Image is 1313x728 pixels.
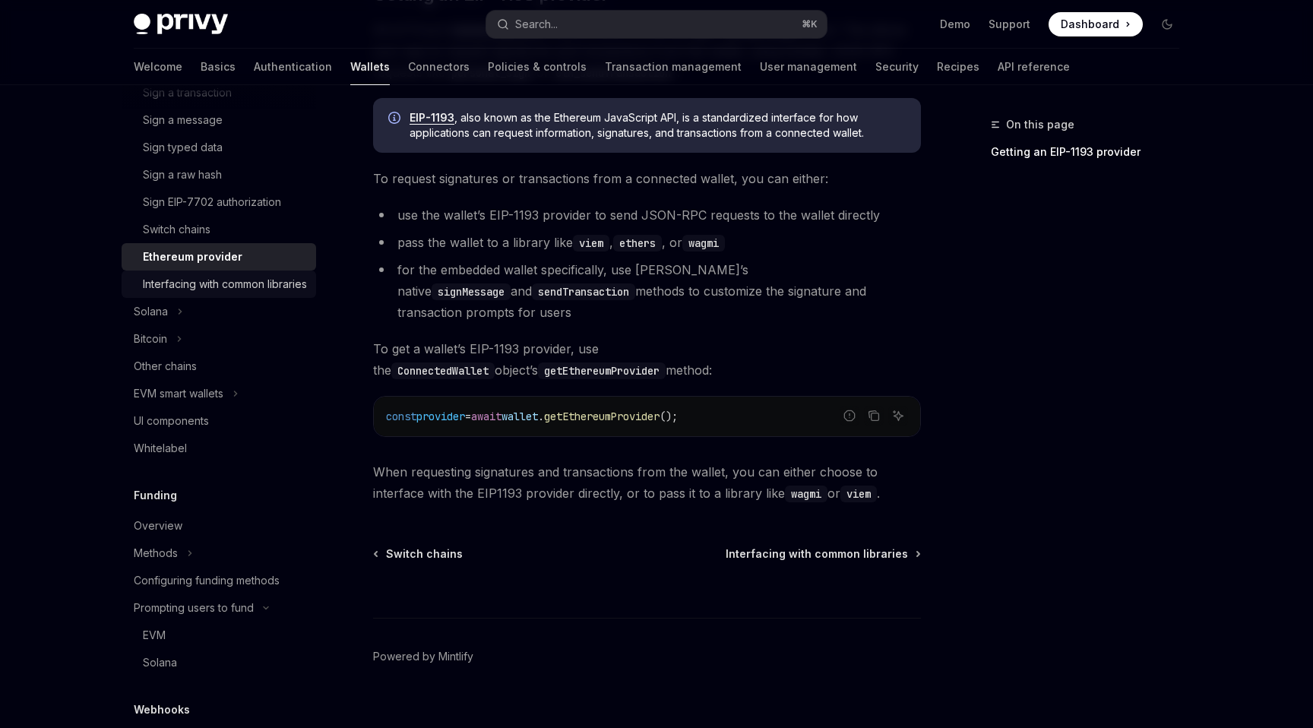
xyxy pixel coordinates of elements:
button: Toggle Methods section [122,540,316,567]
button: Ask AI [888,406,908,426]
a: Whitelabel [122,435,316,462]
span: ⌘ K [802,18,818,30]
div: Prompting users to fund [134,599,254,617]
button: Toggle Prompting users to fund section [122,594,316,622]
li: use the wallet’s EIP-1193 provider to send JSON-RPC requests to the wallet directly [373,204,921,226]
code: viem [573,235,609,252]
div: Ethereum provider [143,248,242,266]
div: Bitcoin [134,330,167,348]
button: Toggle Solana section [122,298,316,325]
a: Switch chains [122,216,316,243]
code: viem [840,486,877,502]
a: Demo [940,17,970,32]
span: , also known as the Ethereum JavaScript API, is a standardized interface for how applications can... [410,110,906,141]
a: Transaction management [605,49,742,85]
a: Other chains [122,353,316,380]
a: Overview [122,512,316,540]
div: Solana [143,654,177,672]
div: Sign a raw hash [143,166,222,184]
a: API reference [998,49,1070,85]
code: signMessage [432,283,511,300]
div: EVM smart wallets [134,385,223,403]
button: Open search [486,11,827,38]
button: Toggle Bitcoin section [122,325,316,353]
button: Toggle EVM smart wallets section [122,380,316,407]
span: wallet [501,410,538,423]
li: pass the wallet to a library like , , or [373,232,921,253]
a: Ethereum provider [122,243,316,271]
span: = [465,410,471,423]
img: dark logo [134,14,228,35]
a: Recipes [937,49,979,85]
span: await [471,410,501,423]
code: getEthereumProvider [538,362,666,379]
a: Sign EIP-7702 authorization [122,188,316,216]
div: Sign a message [143,111,223,129]
span: To request signatures or transactions from a connected wallet, you can either: [373,168,921,189]
div: Whitelabel [134,439,187,457]
a: Switch chains [375,546,463,562]
div: Other chains [134,357,197,375]
span: provider [416,410,465,423]
code: ethers [613,235,662,252]
svg: Info [388,112,403,127]
a: Wallets [350,49,390,85]
div: Sign typed data [143,138,223,157]
div: Methods [134,544,178,562]
div: EVM [143,626,166,644]
span: getEthereumProvider [544,410,660,423]
code: wagmi [785,486,827,502]
div: Search... [515,15,558,33]
li: for the embedded wallet specifically, use [PERSON_NAME]’s native and methods to customize the sig... [373,259,921,323]
a: Interfacing with common libraries [726,546,919,562]
button: Toggle dark mode [1155,12,1179,36]
code: ConnectedWallet [391,362,495,379]
a: Basics [201,49,236,85]
a: Policies & controls [488,49,587,85]
h5: Funding [134,486,177,505]
a: Support [989,17,1030,32]
button: Copy the contents from the code block [864,406,884,426]
a: Sign a raw hash [122,161,316,188]
div: Overview [134,517,182,535]
a: Welcome [134,49,182,85]
button: Report incorrect code [840,406,859,426]
div: Interfacing with common libraries [143,275,307,293]
span: To get a wallet’s EIP-1193 provider, use the object’s method: [373,338,921,381]
span: Dashboard [1061,17,1119,32]
span: On this page [1006,116,1074,134]
div: Solana [134,302,168,321]
a: UI components [122,407,316,435]
h5: Webhooks [134,701,190,719]
span: const [386,410,416,423]
a: Solana [122,649,316,676]
a: EIP-1193 [410,111,454,125]
a: Configuring funding methods [122,567,316,594]
span: Interfacing with common libraries [726,546,908,562]
a: EVM [122,622,316,649]
a: Interfacing with common libraries [122,271,316,298]
a: Authentication [254,49,332,85]
span: Switch chains [386,546,463,562]
a: Sign a message [122,106,316,134]
a: Security [875,49,919,85]
div: Switch chains [143,220,210,239]
code: wagmi [682,235,725,252]
a: Powered by Mintlify [373,649,473,664]
span: (); [660,410,678,423]
div: Sign EIP-7702 authorization [143,193,281,211]
a: Getting an EIP-1193 provider [991,140,1191,164]
a: Dashboard [1049,12,1143,36]
a: Connectors [408,49,470,85]
div: UI components [134,412,209,430]
a: Sign typed data [122,134,316,161]
span: When requesting signatures and transactions from the wallet, you can either choose to interface w... [373,461,921,504]
span: . [538,410,544,423]
a: User management [760,49,857,85]
code: sendTransaction [532,283,635,300]
div: Configuring funding methods [134,571,280,590]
